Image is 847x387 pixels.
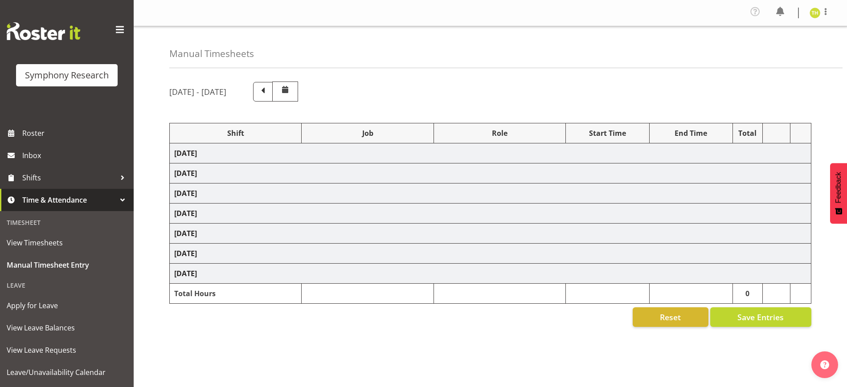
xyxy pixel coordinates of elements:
td: [DATE] [170,204,811,224]
div: Shift [174,128,297,139]
img: Rosterit website logo [7,22,80,40]
div: Timesheet [2,213,131,232]
a: View Leave Requests [2,339,131,361]
span: Roster [22,126,129,140]
td: [DATE] [170,163,811,183]
div: Symphony Research [25,69,109,82]
button: Feedback - Show survey [830,163,847,224]
div: End Time [654,128,728,139]
div: Total [737,128,758,139]
a: Leave/Unavailability Calendar [2,361,131,383]
span: Save Entries [737,311,784,323]
span: Feedback [835,172,843,203]
div: Role [438,128,561,139]
div: Leave [2,276,131,294]
span: View Leave Requests [7,343,127,357]
h5: [DATE] - [DATE] [169,87,226,97]
td: [DATE] [170,224,811,244]
button: Reset [633,307,708,327]
img: tristan-healley11868.jpg [810,8,820,18]
span: Apply for Leave [7,299,127,312]
span: View Leave Balances [7,321,127,334]
span: Inbox [22,149,129,162]
td: [DATE] [170,143,811,163]
button: Save Entries [710,307,811,327]
td: [DATE] [170,244,811,264]
a: Apply for Leave [2,294,131,317]
a: Manual Timesheet Entry [2,254,131,276]
a: View Timesheets [2,232,131,254]
img: help-xxl-2.png [820,360,829,369]
td: [DATE] [170,183,811,204]
span: Shifts [22,171,116,184]
span: Leave/Unavailability Calendar [7,366,127,379]
td: Total Hours [170,284,302,304]
span: Reset [660,311,681,323]
div: Start Time [570,128,644,139]
span: Manual Timesheet Entry [7,258,127,272]
div: Job [306,128,429,139]
td: 0 [732,284,762,304]
td: [DATE] [170,264,811,284]
span: Time & Attendance [22,193,116,207]
span: View Timesheets [7,236,127,249]
h4: Manual Timesheets [169,49,254,59]
a: View Leave Balances [2,317,131,339]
